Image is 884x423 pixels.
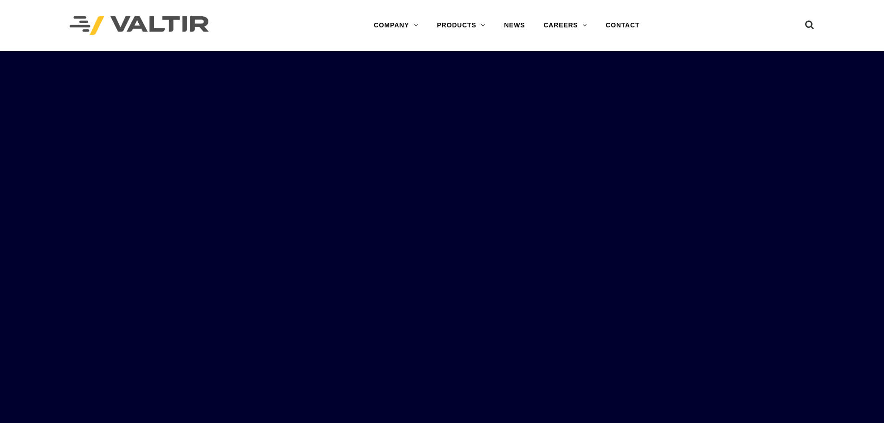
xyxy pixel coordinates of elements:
a: PRODUCTS [427,16,495,35]
a: CONTACT [596,16,649,35]
a: CAREERS [534,16,596,35]
a: NEWS [495,16,534,35]
a: COMPANY [364,16,427,35]
img: Valtir [70,16,209,35]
